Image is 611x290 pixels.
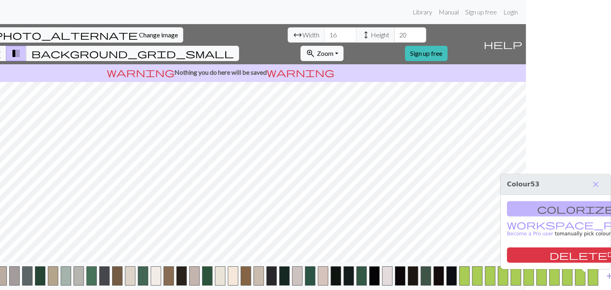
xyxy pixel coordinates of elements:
button: Close [587,178,604,191]
span: Height [371,30,389,40]
span: Change image [139,31,178,39]
span: zoom_in [306,48,315,59]
a: Sign up free [462,4,500,20]
span: warning [267,67,334,78]
span: warning [107,67,174,78]
span: arrow_range [293,29,302,41]
span: height [361,29,371,41]
a: Login [500,4,521,20]
span: transition_fade [11,48,21,59]
span: delete [550,249,607,261]
a: Library [409,4,435,20]
span: Colour 53 [507,180,539,188]
span: help [484,39,522,50]
a: Sign up free [405,46,448,61]
span: Width [302,30,319,40]
button: Help [480,24,526,64]
button: Zoom [300,46,343,61]
span: Zoom [317,49,333,57]
span: close [591,179,601,190]
span: background_grid_small [31,48,234,59]
a: Manual [435,4,462,20]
